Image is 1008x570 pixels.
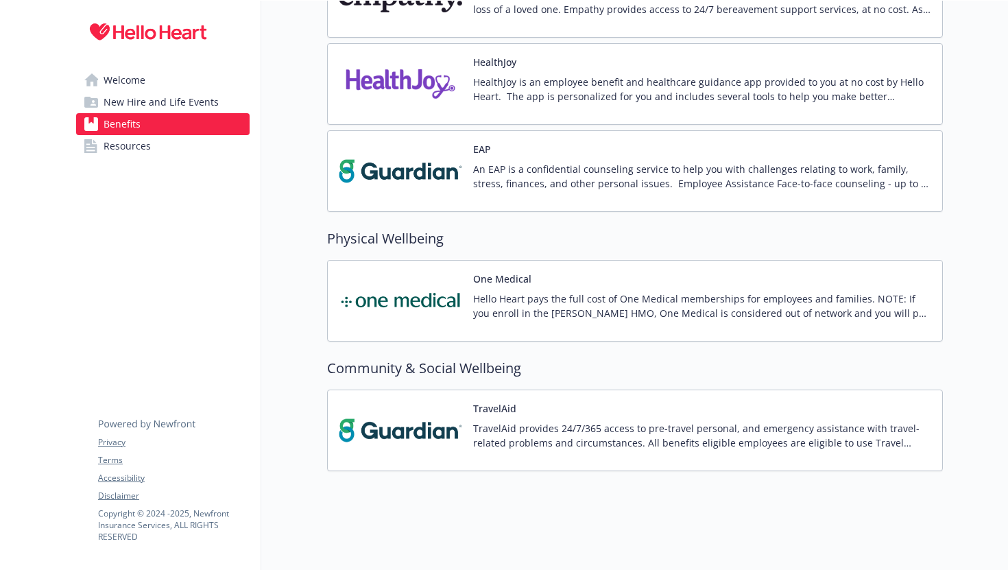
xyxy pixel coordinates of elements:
[98,490,249,502] a: Disclaimer
[473,142,491,156] button: EAP
[104,135,151,157] span: Resources
[473,162,931,191] p: An EAP is a confidential counseling service to help you with challenges relating to work, family,...
[76,135,250,157] a: Resources
[339,272,462,330] img: One Medical carrier logo
[473,292,931,320] p: Hello Heart pays the full cost of One Medical memberships for employees and families. NOTE: If yo...
[327,358,943,379] h2: Community & Social Wellbeing
[76,91,250,113] a: New Hire and Life Events
[76,69,250,91] a: Welcome
[104,69,145,91] span: Welcome
[98,436,249,449] a: Privacy
[473,401,516,416] button: TravelAid
[98,454,249,466] a: Terms
[339,55,462,113] img: HealthJoy, LLC carrier logo
[98,472,249,484] a: Accessibility
[339,401,462,460] img: TravelAid carrier logo
[104,91,219,113] span: New Hire and Life Events
[339,142,462,200] img: Guardian carrier logo
[98,508,249,543] p: Copyright © 2024 - 2025 , Newfront Insurance Services, ALL RIGHTS RESERVED
[76,113,250,135] a: Benefits
[104,113,141,135] span: Benefits
[473,75,931,104] p: HealthJoy is an employee benefit and healthcare guidance app provided to you at no cost by Hello ...
[473,55,516,69] button: HealthJoy
[327,228,943,249] h2: Physical Wellbeing
[473,421,931,450] p: TravelAid provides 24/7/365 access to pre-travel personal, and emergency assistance with travel-r...
[473,272,531,286] button: One Medical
